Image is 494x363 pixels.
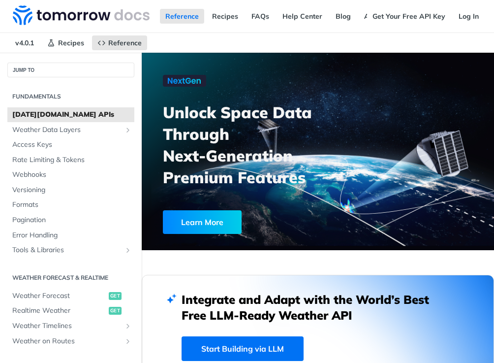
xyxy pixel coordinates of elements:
[12,110,132,120] span: [DATE][DOMAIN_NAME] APIs
[12,336,122,346] span: Weather on Routes
[160,9,204,24] a: Reference
[12,215,132,225] span: Pagination
[7,243,134,258] a: Tools & LibrariesShow subpages for Tools & Libraries
[109,292,122,300] span: get
[12,170,132,180] span: Webhooks
[109,307,122,315] span: get
[207,9,244,24] a: Recipes
[42,35,90,50] a: Recipes
[7,213,134,228] a: Pagination
[277,9,328,24] a: Help Center
[7,123,134,137] a: Weather Data LayersShow subpages for Weather Data Layers
[12,245,122,255] span: Tools & Libraries
[7,153,134,167] a: Rate Limiting & Tokens
[330,9,356,24] a: Blog
[453,9,484,24] a: Log In
[163,210,295,234] a: Learn More
[12,200,132,210] span: Formats
[12,291,106,301] span: Weather Forecast
[163,210,242,234] div: Learn More
[12,306,106,316] span: Realtime Weather
[12,155,132,165] span: Rate Limiting & Tokens
[124,337,132,345] button: Show subpages for Weather on Routes
[13,5,150,25] img: Tomorrow.io Weather API Docs
[12,321,122,331] span: Weather Timelines
[7,183,134,198] a: Versioning
[108,38,142,47] span: Reference
[246,9,275,24] a: FAQs
[182,336,304,361] a: Start Building via LLM
[7,303,134,318] a: Realtime Weatherget
[7,198,134,212] a: Formats
[10,35,39,50] span: v4.0.1
[7,107,134,122] a: [DATE][DOMAIN_NAME] APIs
[7,334,134,349] a: Weather on RoutesShow subpages for Weather on Routes
[12,185,132,195] span: Versioning
[163,75,206,87] img: NextGen
[124,246,132,254] button: Show subpages for Tools & Libraries
[359,9,404,24] a: API Status
[124,322,132,330] button: Show subpages for Weather Timelines
[7,167,134,182] a: Webhooks
[7,63,134,77] button: JUMP TO
[12,140,132,150] span: Access Keys
[7,228,134,243] a: Error Handling
[92,35,147,50] a: Reference
[7,273,134,282] h2: Weather Forecast & realtime
[12,231,132,240] span: Error Handling
[12,125,122,135] span: Weather Data Layers
[7,289,134,303] a: Weather Forecastget
[7,92,134,101] h2: Fundamentals
[182,292,454,323] h2: Integrate and Adapt with the World’s Best Free LLM-Ready Weather API
[7,319,134,333] a: Weather TimelinesShow subpages for Weather Timelines
[124,126,132,134] button: Show subpages for Weather Data Layers
[7,137,134,152] a: Access Keys
[163,101,329,188] h3: Unlock Space Data Through Next-Generation Premium Features
[58,38,84,47] span: Recipes
[367,9,451,24] a: Get Your Free API Key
